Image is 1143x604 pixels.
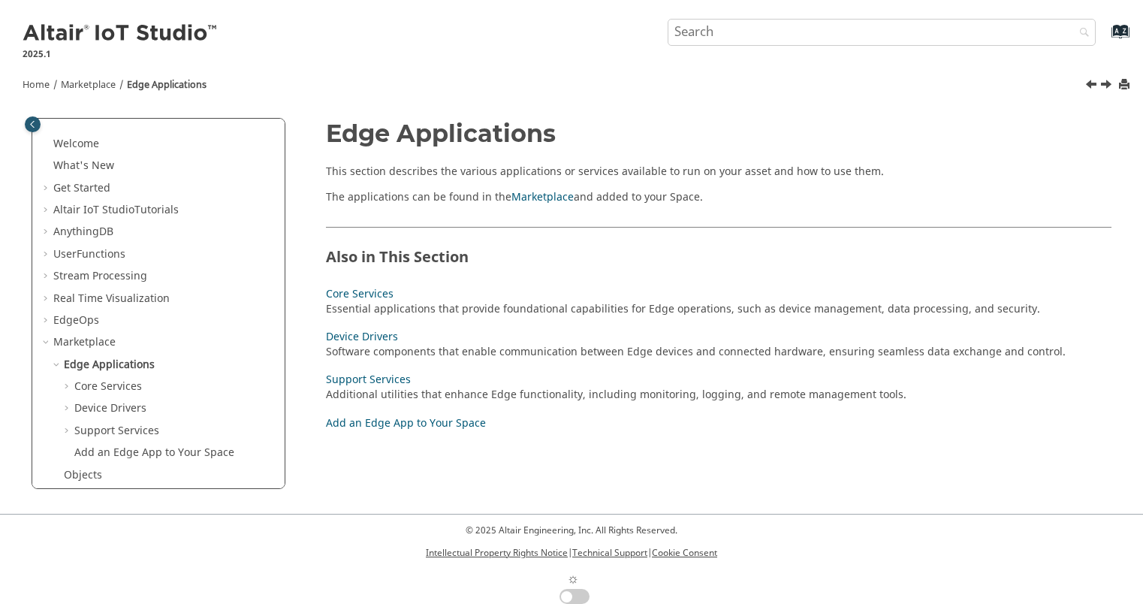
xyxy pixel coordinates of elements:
span: Functions [77,246,125,262]
a: Stream Processing [53,268,147,284]
p: This section describes the various applications or services available to run on your asset and ho... [326,165,1112,180]
span: ☼ [567,569,580,589]
a: Edge Applications [64,357,155,373]
span: Expand Core Services [62,379,74,394]
p: 2025.1 [23,47,219,61]
p: The applications can be found in the and added to your Space. [326,190,1112,205]
a: Edge Applications [127,78,207,92]
a: Add an Edge App to Your Space [74,445,234,461]
a: Intellectual Property Rights Notice [426,546,568,560]
a: Welcome [53,136,99,152]
span: Expand EdgeOps [41,313,53,328]
img: Altair IoT Studio [23,22,219,46]
a: Previous topic: Marketplace [1087,77,1099,95]
span: Expand Device Drivers [62,401,74,416]
a: Device Drivers [326,329,398,345]
span: Expand Support Services [62,424,74,439]
a: Support Services [326,372,411,388]
a: Go to index terms page [1087,31,1121,47]
a: UserFunctions [53,246,125,262]
a: Next topic: Core Services [1102,77,1114,95]
a: AnythingDB [53,224,113,240]
span: Expand Stream Processing [41,269,53,284]
nav: Child Links [326,283,1096,440]
a: Cookie Consent [652,546,717,560]
a: What's New [53,158,114,174]
div: Essential applications that provide foundational capabilities for Edge operations, such as device... [326,302,1096,317]
a: Get Started [53,180,110,196]
a: Technical Support [572,546,647,560]
span: Expand Get Started [41,181,53,196]
span: Collapse Edge Applications [52,358,64,373]
input: Search query [668,19,1096,46]
div: Additional utilities that enhance Edge functionality, including monitoring, logging, and remote m... [326,388,1096,403]
span: Expand UserFunctions [41,247,53,262]
button: Print this page [1120,75,1132,95]
h1: Edge Applications [326,120,1112,146]
label: Change to dark/light theme [553,569,590,604]
a: EdgeOps [53,313,99,328]
button: Search [1060,19,1102,48]
span: Expand AnythingDB [41,225,53,240]
a: Marketplace [61,78,116,92]
a: Home [23,78,50,92]
button: Toggle publishing table of content [25,116,41,132]
a: Support Services [74,423,159,439]
a: Marketplace [53,334,116,350]
span: Expand Altair IoT StudioTutorials [41,203,53,218]
span: Collapse Marketplace [41,335,53,350]
h2: Also in This Section [326,227,1112,273]
a: Core Services [326,286,394,302]
a: Core Services [74,379,142,394]
span: Altair IoT Studio [53,202,134,218]
a: Marketplace [511,189,574,205]
nav: Table of Contents Container [21,120,297,445]
a: Add an Edge App to Your Space [326,415,486,431]
a: Device Drivers [74,400,146,416]
div: Software components that enable communication between Edge devices and connected hardware, ensuri... [326,345,1096,360]
a: Objects [64,467,102,483]
a: Altair IoT StudioTutorials [53,202,179,218]
span: Expand Real Time Visualization [41,291,53,307]
a: Real Time Visualization [53,291,170,307]
p: © 2025 Altair Engineering, Inc. All Rights Reserved. [426,524,717,537]
p: | | [426,546,717,560]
